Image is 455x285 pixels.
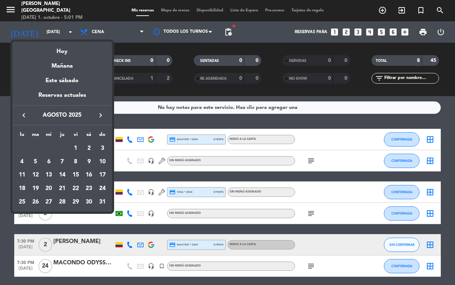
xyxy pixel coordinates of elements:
[83,183,95,195] div: 23
[55,195,69,209] td: 28 de agosto de 2025
[12,42,112,56] div: Hoy
[83,169,95,181] div: 16
[56,196,68,208] div: 28
[96,169,108,181] div: 17
[43,156,55,168] div: 6
[82,131,96,142] th: sábado
[12,71,112,91] div: Este sábado
[43,183,55,195] div: 20
[82,182,96,195] td: 23 de agosto de 2025
[20,111,28,120] i: keyboard_arrow_left
[29,155,42,169] td: 5 de agosto de 2025
[70,142,82,154] div: 1
[16,169,28,181] div: 11
[96,169,109,182] td: 17 de agosto de 2025
[15,142,69,155] td: AGO.
[96,111,105,120] i: keyboard_arrow_right
[83,196,95,208] div: 30
[17,111,30,120] button: keyboard_arrow_left
[96,142,109,155] td: 3 de agosto de 2025
[12,56,112,71] div: Mañana
[69,131,82,142] th: viernes
[30,156,42,168] div: 5
[29,195,42,209] td: 26 de agosto de 2025
[55,169,69,182] td: 14 de agosto de 2025
[15,195,29,209] td: 25 de agosto de 2025
[82,169,96,182] td: 16 de agosto de 2025
[16,196,28,208] div: 25
[96,196,108,208] div: 31
[15,155,29,169] td: 4 de agosto de 2025
[69,155,82,169] td: 8 de agosto de 2025
[29,182,42,195] td: 19 de agosto de 2025
[96,195,109,209] td: 31 de agosto de 2025
[30,111,94,120] span: agosto 2025
[43,196,55,208] div: 27
[42,195,55,209] td: 27 de agosto de 2025
[15,169,29,182] td: 11 de agosto de 2025
[83,156,95,168] div: 9
[16,156,28,168] div: 4
[69,195,82,209] td: 29 de agosto de 2025
[69,182,82,195] td: 22 de agosto de 2025
[70,169,82,181] div: 15
[83,142,95,154] div: 2
[43,169,55,181] div: 13
[42,131,55,142] th: miércoles
[69,169,82,182] td: 15 de agosto de 2025
[69,142,82,155] td: 1 de agosto de 2025
[29,131,42,142] th: martes
[42,182,55,195] td: 20 de agosto de 2025
[30,196,42,208] div: 26
[70,156,82,168] div: 8
[82,155,96,169] td: 9 de agosto de 2025
[30,169,42,181] div: 12
[55,182,69,195] td: 21 de agosto de 2025
[96,182,109,195] td: 24 de agosto de 2025
[42,155,55,169] td: 6 de agosto de 2025
[96,142,108,154] div: 3
[30,183,42,195] div: 19
[29,169,42,182] td: 12 de agosto de 2025
[82,195,96,209] td: 30 de agosto de 2025
[56,169,68,181] div: 14
[96,131,109,142] th: domingo
[42,169,55,182] td: 13 de agosto de 2025
[15,182,29,195] td: 18 de agosto de 2025
[96,183,108,195] div: 24
[12,91,112,105] div: Reservas actuales
[55,131,69,142] th: jueves
[56,156,68,168] div: 7
[70,196,82,208] div: 29
[94,111,107,120] button: keyboard_arrow_right
[16,183,28,195] div: 18
[82,142,96,155] td: 2 de agosto de 2025
[70,183,82,195] div: 22
[15,131,29,142] th: lunes
[55,155,69,169] td: 7 de agosto de 2025
[96,155,109,169] td: 10 de agosto de 2025
[96,156,108,168] div: 10
[56,183,68,195] div: 21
